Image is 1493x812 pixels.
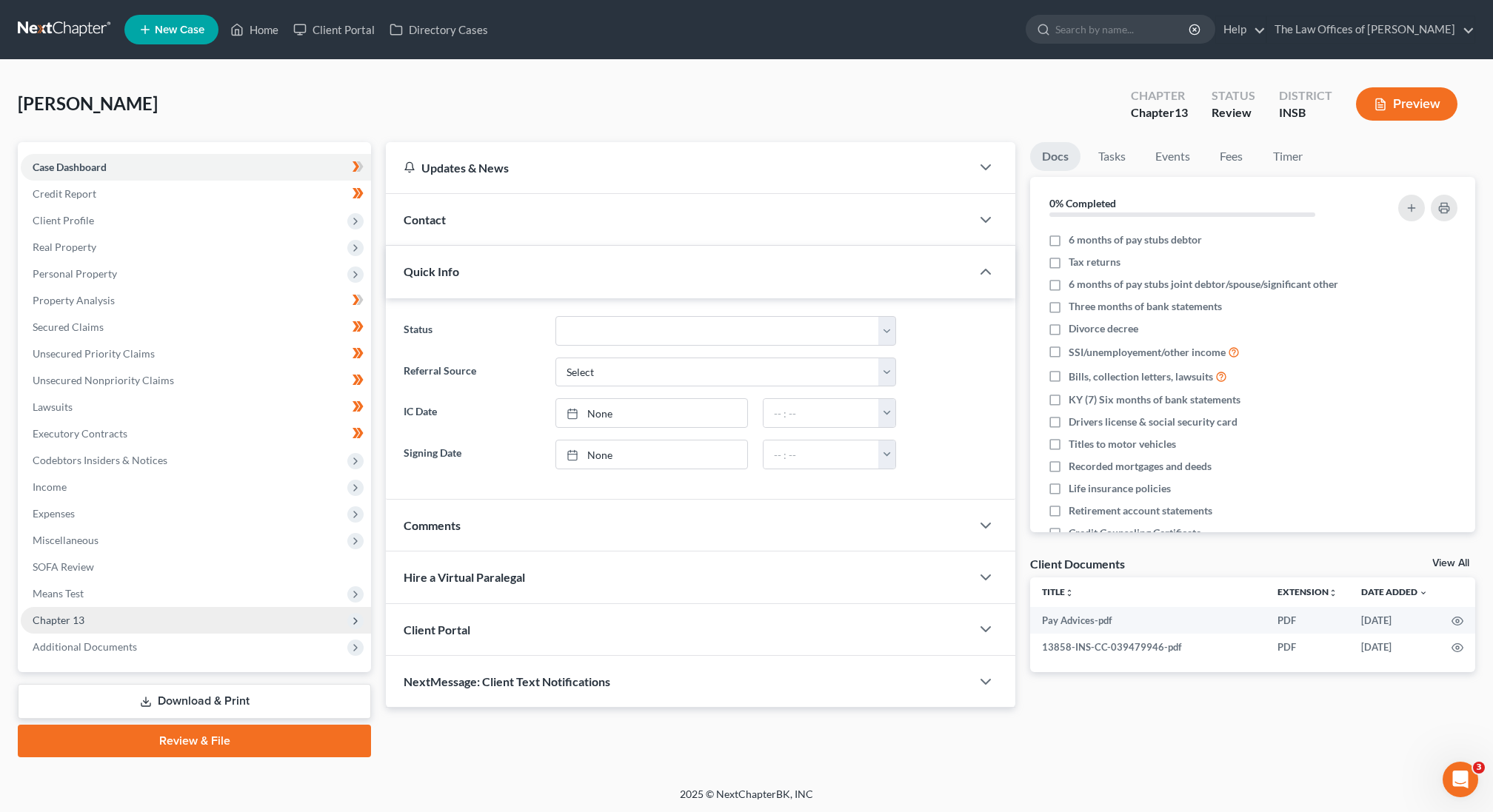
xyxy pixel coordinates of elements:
a: Secured Claims [21,314,371,340]
i: unfold_more [1065,588,1074,597]
span: 3 [1473,762,1485,774]
span: Lawsuits [33,400,73,413]
span: Drivers license & social security card [1069,415,1238,429]
span: KY (7) Six months of bank statements [1069,392,1240,407]
a: Client Portal [286,16,382,43]
a: View All [1432,558,1469,568]
a: Docs [1030,142,1080,171]
span: 6 months of pay stubs joint debtor/spouse/significant other [1069,277,1338,292]
div: District [1279,87,1332,104]
a: The Law Offices of [PERSON_NAME] [1267,16,1474,43]
label: Referral Source [396,358,548,387]
span: Codebtors Insiders & Notices [33,454,167,466]
div: INSB [1279,104,1332,121]
a: Credit Report [21,181,371,207]
td: 13858-INS-CC-039479946-pdf [1030,634,1266,660]
a: Review & File [18,725,371,757]
span: Quick Info [404,264,459,278]
span: Titles to motor vehicles [1069,437,1176,452]
span: Divorce decree [1069,321,1138,336]
span: NextMessage: Client Text Notifications [404,674,610,688]
a: Property Analysis [21,287,371,314]
a: Events [1143,142,1202,171]
a: Case Dashboard [21,154,371,181]
span: Additional Documents [33,640,137,653]
a: Unsecured Nonpriority Claims [21,367,371,394]
span: Three months of bank statements [1069,299,1222,314]
a: Date Added expand_more [1361,586,1428,597]
span: Miscellaneous [33,534,98,546]
span: 13 [1175,105,1188,119]
span: Property Analysis [33,294,115,306]
span: Credit Counseling Certificate [1069,526,1201,540]
a: Download & Print [18,684,371,719]
button: Preview [1356,87,1457,121]
span: Recorded mortgages and deeds [1069,459,1212,474]
div: Client Documents [1030,556,1125,571]
strong: 0% Completed [1049,197,1116,209]
span: Expenses [33,507,75,520]
a: Executory Contracts [21,420,371,447]
a: Lawsuits [21,394,371,420]
input: -- : -- [764,440,879,469]
label: Status [396,316,548,346]
span: Case Dashboard [33,161,107,173]
span: Life insurance policies [1069,481,1171,496]
div: Review [1212,104,1255,121]
span: Retirement account statements [1069,503,1212,518]
i: unfold_more [1329,588,1337,597]
span: Chapter 13 [33,614,84,626]
div: Status [1212,87,1255,104]
a: Extensionunfold_more [1277,586,1337,597]
td: PDF [1266,634,1349,660]
span: Tax returns [1069,255,1120,269]
label: Signing Date [396,440,548,469]
span: Bills, collection letters, lawsuits [1069,369,1213,384]
span: SOFA Review [33,560,94,573]
input: -- : -- [764,399,879,427]
span: Income [33,480,67,493]
span: Personal Property [33,267,117,280]
a: Home [223,16,286,43]
a: Help [1216,16,1266,43]
i: expand_more [1419,588,1428,597]
a: SOFA Review [21,554,371,580]
span: Credit Report [33,187,96,200]
span: New Case [155,24,204,36]
div: Chapter [1131,87,1188,104]
td: PDF [1266,607,1349,634]
span: SSI/unemployement/other income [1069,345,1226,360]
a: Unsecured Priority Claims [21,340,371,367]
span: Client Profile [33,214,94,227]
span: Contact [404,212,446,227]
a: Fees [1208,142,1255,171]
td: [DATE] [1349,634,1440,660]
span: Hire a Virtual Paralegal [404,570,525,584]
span: Means Test [33,587,84,600]
a: Timer [1261,142,1315,171]
a: None [556,399,747,427]
span: Real Property [33,241,96,253]
a: None [556,440,747,469]
span: Unsecured Priority Claims [33,347,155,360]
span: [PERSON_NAME] [18,93,158,114]
div: Updates & News [404,160,953,175]
a: Titleunfold_more [1042,586,1074,597]
td: Pay Advices-pdf [1030,607,1266,634]
a: Directory Cases [382,16,495,43]
input: Search by name... [1055,16,1191,43]
span: Unsecured Nonpriority Claims [33,374,174,386]
div: Chapter [1131,104,1188,121]
a: Tasks [1086,142,1138,171]
span: Client Portal [404,623,470,637]
iframe: Intercom live chat [1443,762,1478,797]
span: Comments [404,518,461,532]
span: Secured Claims [33,321,104,333]
span: 6 months of pay stubs debtor [1069,232,1202,247]
label: IC Date [396,398,548,428]
span: Executory Contracts [33,427,127,440]
td: [DATE] [1349,607,1440,634]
